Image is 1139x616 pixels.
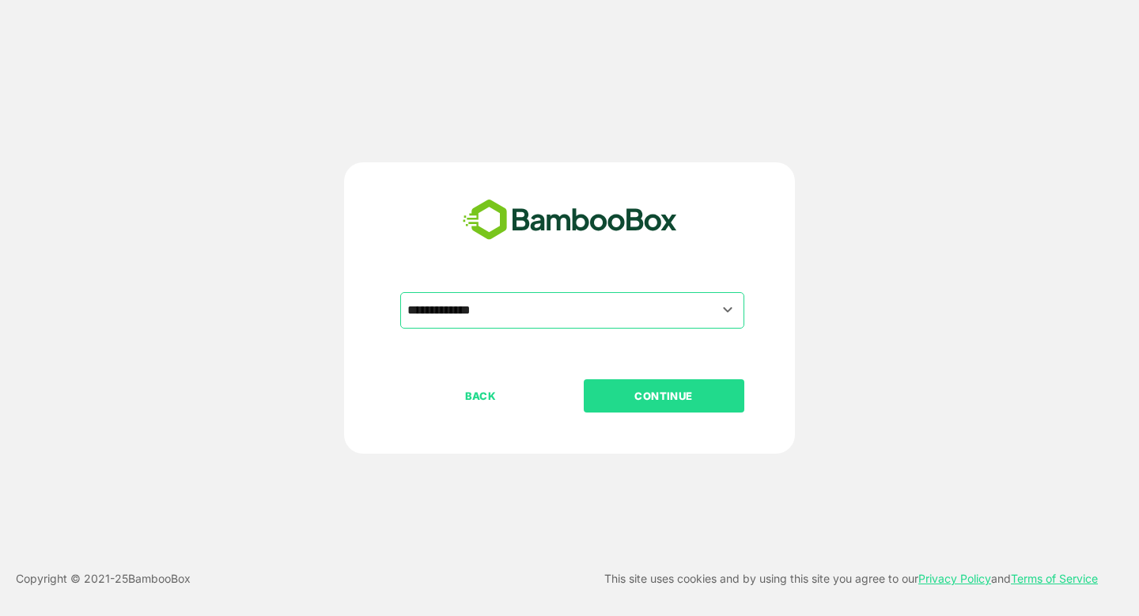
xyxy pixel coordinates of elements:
p: This site uses cookies and by using this site you agree to our and [604,569,1098,588]
p: BACK [402,387,560,405]
a: Privacy Policy [918,572,991,585]
button: Open [717,299,739,321]
p: CONTINUE [585,387,743,405]
p: Copyright © 2021- 25 BambooBox [16,569,191,588]
img: bamboobox [454,194,686,246]
button: BACK [400,379,561,413]
a: Terms of Service [1011,572,1098,585]
button: CONTINUE [584,379,744,413]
